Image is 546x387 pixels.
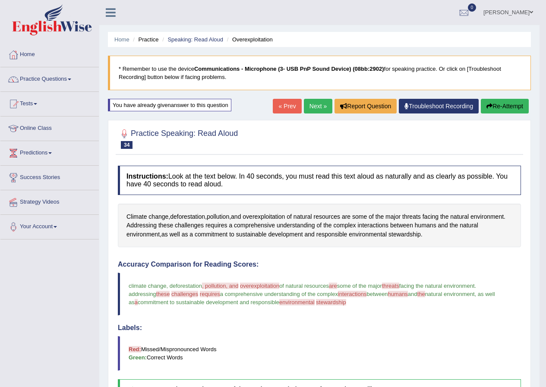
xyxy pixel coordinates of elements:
span: Click to see word definition [358,221,389,230]
div: You have already given answer to this question [108,99,231,111]
span: Click to see word definition [175,221,204,230]
b: Green: [129,354,147,361]
span: Click to see word definition [450,212,469,221]
span: Click to see word definition [229,221,232,230]
a: Strategy Videos [0,190,99,212]
span: Click to see word definition [333,221,356,230]
h4: Labels: [118,324,521,332]
span: natural environment [425,291,475,297]
a: Troubleshoot Recording [399,99,479,113]
span: Click to see word definition [243,212,285,221]
blockquote: * Remember to use the device for speaking practice. Or click on [Troubleshoot Recording] button b... [108,56,531,90]
b: Communications - Microphone (3- USB PnP Sound Device) (08bb:2902) [194,66,384,72]
a: Home [0,43,99,64]
span: addressing [129,291,156,297]
a: Online Class [0,116,99,138]
span: Click to see word definition [342,212,350,221]
span: Click to see word definition [205,221,227,230]
span: requires [200,291,220,297]
span: Click to see word definition [390,221,413,230]
span: Click to see word definition [236,230,267,239]
span: . [475,283,477,289]
span: Click to see word definition [287,212,292,221]
span: interactions [338,291,366,297]
span: threats [382,283,399,289]
span: Click to see word definition [268,230,303,239]
span: Click to see word definition [182,230,188,239]
span: Click to see word definition [470,212,504,221]
span: Click to see word definition [376,212,384,221]
span: climate change [129,283,166,289]
span: Click to see word definition [460,221,478,230]
span: 34 [121,141,133,149]
button: Report Question [335,99,397,113]
span: Click to see word definition [126,230,160,239]
a: Next » [304,99,332,113]
a: Predictions [0,141,99,163]
span: Click to see word definition [234,221,275,230]
span: Click to see word definition [148,212,168,221]
h2: Practice Speaking: Read Aloud [118,127,238,149]
span: Click to see word definition [207,212,229,221]
span: Click to see word definition [388,230,421,239]
span: , [475,291,477,297]
h4: Look at the text below. In 40 seconds, you must read this text aloud as naturally and as clearly ... [118,166,521,195]
span: a [135,299,138,305]
span: Click to see word definition [229,230,234,239]
span: facing the natural environment [399,283,475,289]
span: , pollution, and [202,283,239,289]
span: , [166,283,168,289]
span: Click to see word definition [277,221,315,230]
span: Click to see word definition [402,212,421,221]
b: Red: [129,346,141,352]
span: Click to see word definition [126,212,147,221]
a: Practice Questions [0,67,99,89]
span: Click to see word definition [352,212,367,221]
span: Click to see word definition [189,230,193,239]
span: Click to see word definition [126,221,157,230]
span: Click to see word definition [170,212,205,221]
span: Click to see word definition [294,212,312,221]
span: Click to see word definition [158,221,173,230]
a: Home [114,36,129,43]
a: « Prev [273,99,301,113]
span: the [417,291,425,297]
button: Re-Attempt [481,99,529,113]
span: Click to see word definition [450,221,458,230]
span: Click to see word definition [349,230,387,239]
span: environmental [279,299,315,305]
span: between [366,291,388,297]
b: Instructions: [126,173,168,180]
span: stewardship [316,299,346,305]
span: Click to see word definition [161,230,168,239]
a: Your Account [0,215,99,236]
span: 0 [468,3,477,12]
span: these [156,291,170,297]
a: Tests [0,92,99,113]
span: Click to see word definition [317,221,322,230]
span: of natural resources [279,283,329,289]
li: Overexploitation [225,35,273,44]
span: Click to see word definition [438,221,448,230]
blockquote: Missed/Mispronounced Words Correct Words [118,336,521,371]
span: Click to see word definition [423,212,439,221]
span: a comprehensive understanding of the complex [220,291,338,297]
span: Click to see word definition [305,230,315,239]
span: Click to see word definition [231,212,241,221]
span: challenges [171,291,198,297]
span: deforestation [170,283,202,289]
span: Click to see word definition [369,212,374,221]
div: , , , . , . [118,204,521,248]
span: Click to see word definition [415,221,436,230]
li: Practice [131,35,158,44]
span: some of the major [337,283,382,289]
span: are [329,283,337,289]
span: humans [388,291,408,297]
a: Success Stories [0,166,99,187]
span: commitment to sustainable development and responsible [138,299,279,305]
span: Click to see word definition [195,230,227,239]
span: Click to see word definition [385,212,401,221]
span: Click to see word definition [440,212,448,221]
span: Click to see word definition [170,230,180,239]
h4: Accuracy Comparison for Reading Scores: [118,261,521,268]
